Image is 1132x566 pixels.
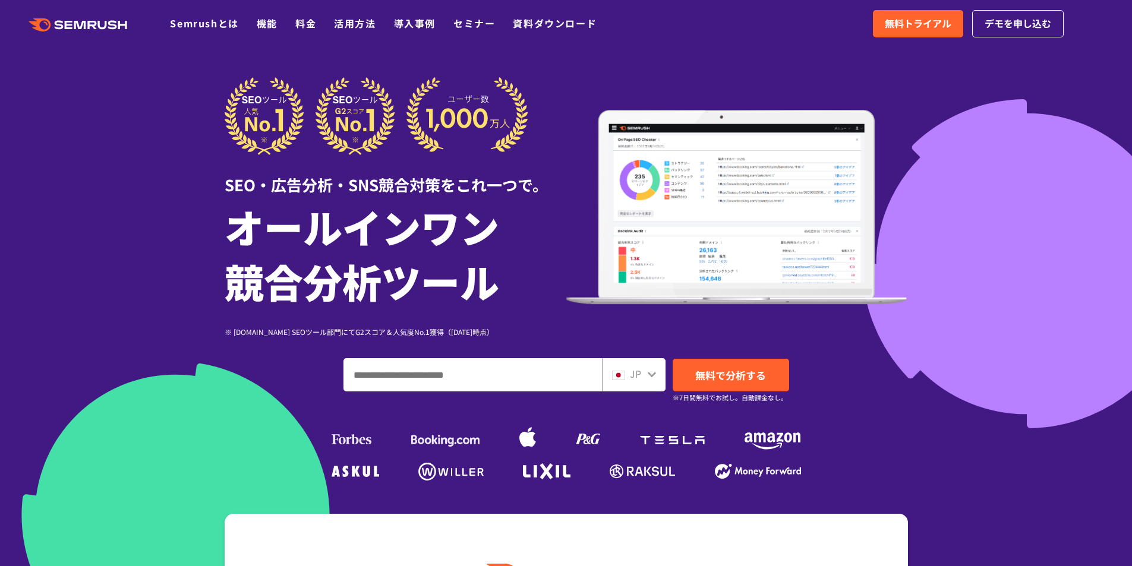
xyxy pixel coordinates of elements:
[630,366,641,381] span: JP
[972,10,1064,37] a: デモを申し込む
[334,16,376,30] a: 活用方法
[513,16,597,30] a: 資料ダウンロード
[673,359,789,391] a: 無料で分析する
[885,16,951,31] span: 無料トライアル
[695,368,766,382] span: 無料で分析する
[394,16,436,30] a: 導入事例
[225,199,566,308] h1: オールインワン 競合分析ツール
[225,155,566,196] div: SEO・広告分析・SNS競合対策をこれ一つで。
[344,359,601,391] input: ドメイン、キーワードまたはURLを入力してください
[257,16,278,30] a: 機能
[170,16,238,30] a: Semrushとは
[985,16,1051,31] span: デモを申し込む
[295,16,316,30] a: 料金
[673,392,787,403] small: ※7日間無料でお試し。自動課金なし。
[873,10,963,37] a: 無料トライアル
[225,326,566,337] div: ※ [DOMAIN_NAME] SEOツール部門にてG2スコア＆人気度No.1獲得（[DATE]時点）
[453,16,495,30] a: セミナー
